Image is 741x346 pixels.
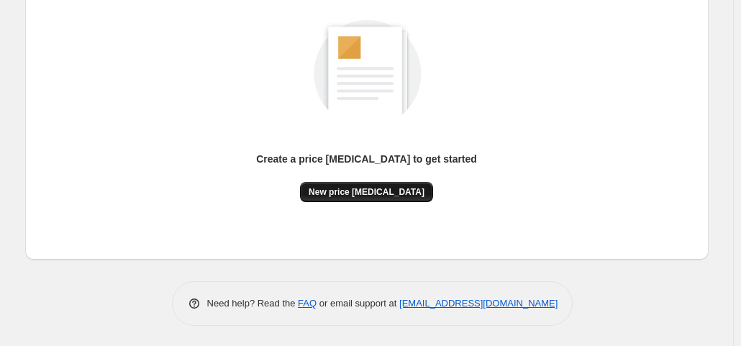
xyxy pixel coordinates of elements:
span: or email support at [317,298,399,309]
p: Create a price [MEDICAL_DATA] to get started [256,152,477,166]
button: New price [MEDICAL_DATA] [300,182,433,202]
span: Need help? Read the [207,298,299,309]
a: FAQ [298,298,317,309]
span: New price [MEDICAL_DATA] [309,186,424,198]
a: [EMAIL_ADDRESS][DOMAIN_NAME] [399,298,558,309]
